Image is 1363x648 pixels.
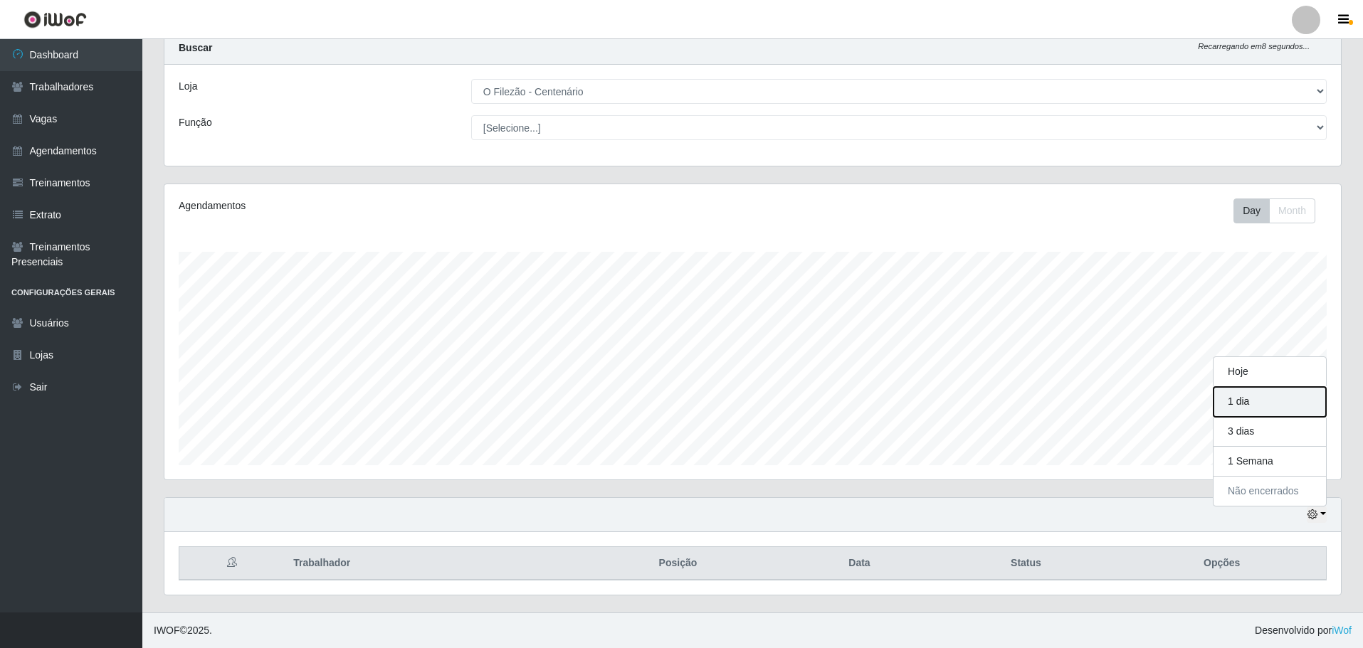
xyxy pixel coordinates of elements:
[1214,357,1326,387] button: Hoje
[179,42,212,53] strong: Buscar
[1214,477,1326,506] button: Não encerrados
[1269,198,1315,223] button: Month
[179,115,212,130] label: Função
[179,79,197,94] label: Loja
[1233,198,1327,223] div: Toolbar with button groups
[785,547,935,580] th: Data
[1233,198,1270,223] button: Day
[179,198,645,213] div: Agendamentos
[1255,623,1352,638] span: Desenvolvido por
[1214,387,1326,417] button: 1 dia
[154,623,212,638] span: © 2025 .
[1214,447,1326,477] button: 1 Semana
[1117,547,1326,580] th: Opções
[934,547,1117,580] th: Status
[1233,198,1315,223] div: First group
[1214,417,1326,447] button: 3 dias
[1332,625,1352,636] a: iWof
[23,11,87,28] img: CoreUI Logo
[285,547,571,580] th: Trabalhador
[154,625,180,636] span: IWOF
[571,547,784,580] th: Posição
[1198,42,1310,51] i: Recarregando em 8 segundos...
